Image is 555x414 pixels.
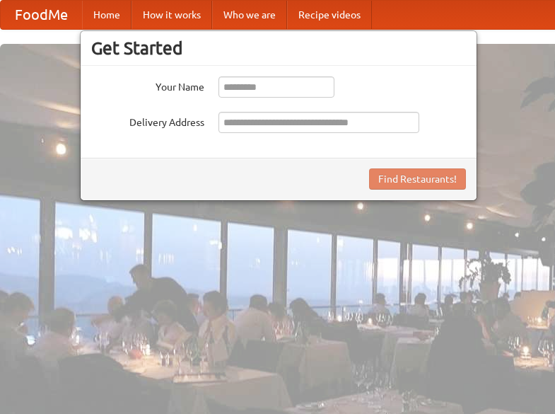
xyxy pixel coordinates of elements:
[91,76,204,94] label: Your Name
[287,1,372,29] a: Recipe videos
[82,1,132,29] a: Home
[91,38,466,59] h3: Get Started
[1,1,82,29] a: FoodMe
[369,168,466,190] button: Find Restaurants!
[132,1,212,29] a: How it works
[91,112,204,130] label: Delivery Address
[212,1,287,29] a: Who we are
